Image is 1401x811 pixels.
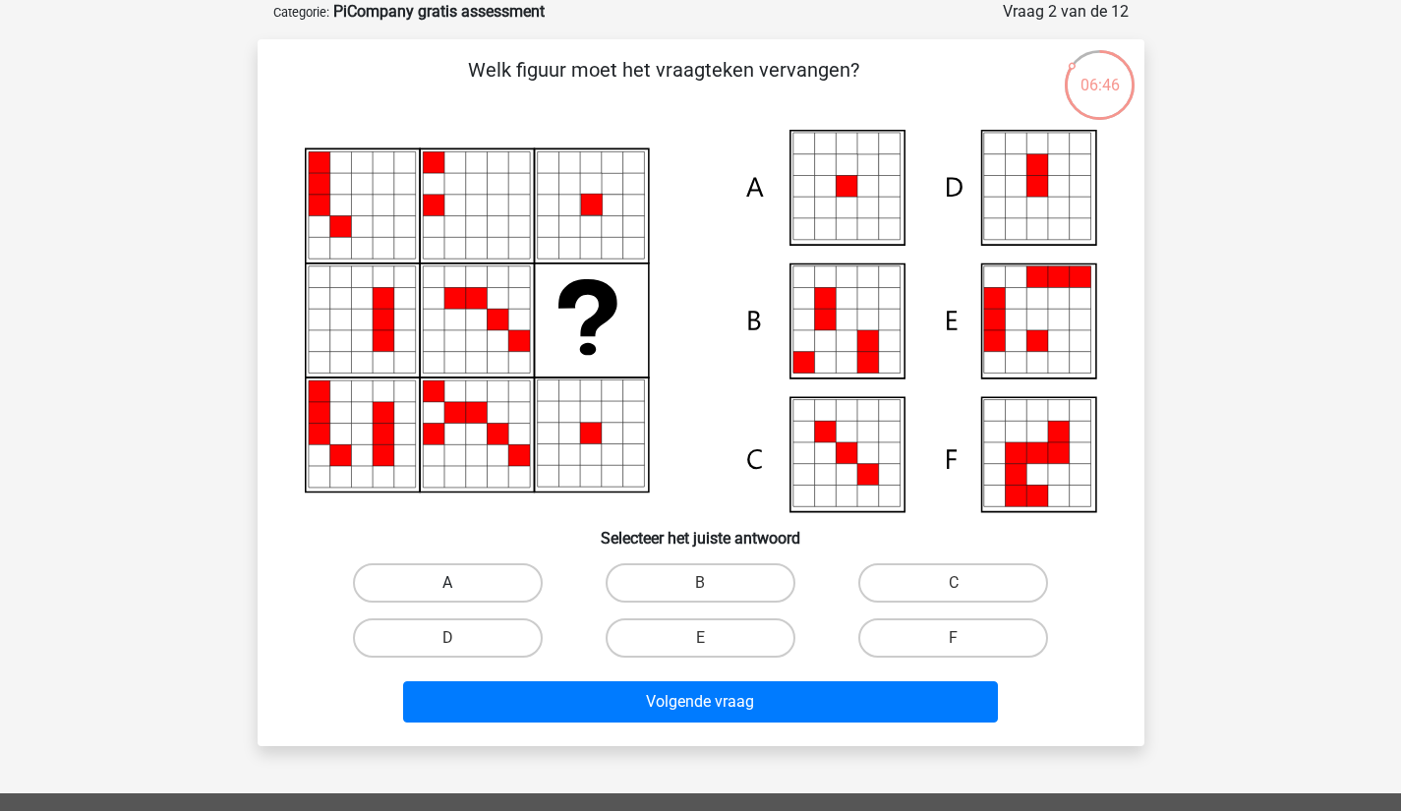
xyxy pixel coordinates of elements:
label: D [353,618,543,658]
div: 06:46 [1063,48,1137,97]
label: E [606,618,795,658]
button: Volgende vraag [403,681,998,723]
label: B [606,563,795,603]
p: Welk figuur moet het vraagteken vervangen? [289,55,1039,114]
small: Categorie: [273,5,329,20]
strong: PiCompany gratis assessment [333,2,545,21]
label: A [353,563,543,603]
h6: Selecteer het juiste antwoord [289,513,1113,548]
label: F [858,618,1048,658]
label: C [858,563,1048,603]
